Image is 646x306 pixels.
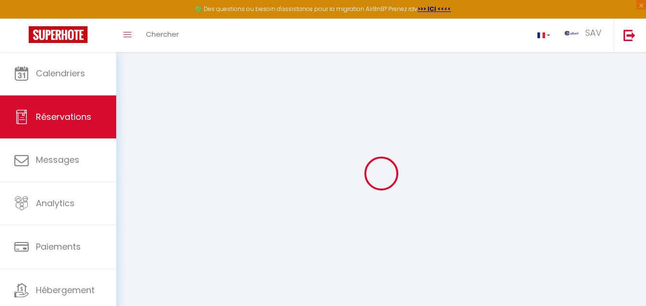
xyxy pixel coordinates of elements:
[36,284,95,296] span: Hébergement
[585,27,602,39] span: SAV
[36,67,85,79] span: Calendriers
[36,241,81,253] span: Paiements
[29,26,88,43] img: Super Booking
[417,5,451,13] a: >>> ICI <<<<
[36,111,91,123] span: Réservations
[139,19,186,52] a: Chercher
[624,29,635,41] img: logout
[558,19,613,52] a: ... SAV
[146,29,179,39] span: Chercher
[36,154,79,166] span: Messages
[36,197,75,209] span: Analytics
[565,31,579,35] img: ...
